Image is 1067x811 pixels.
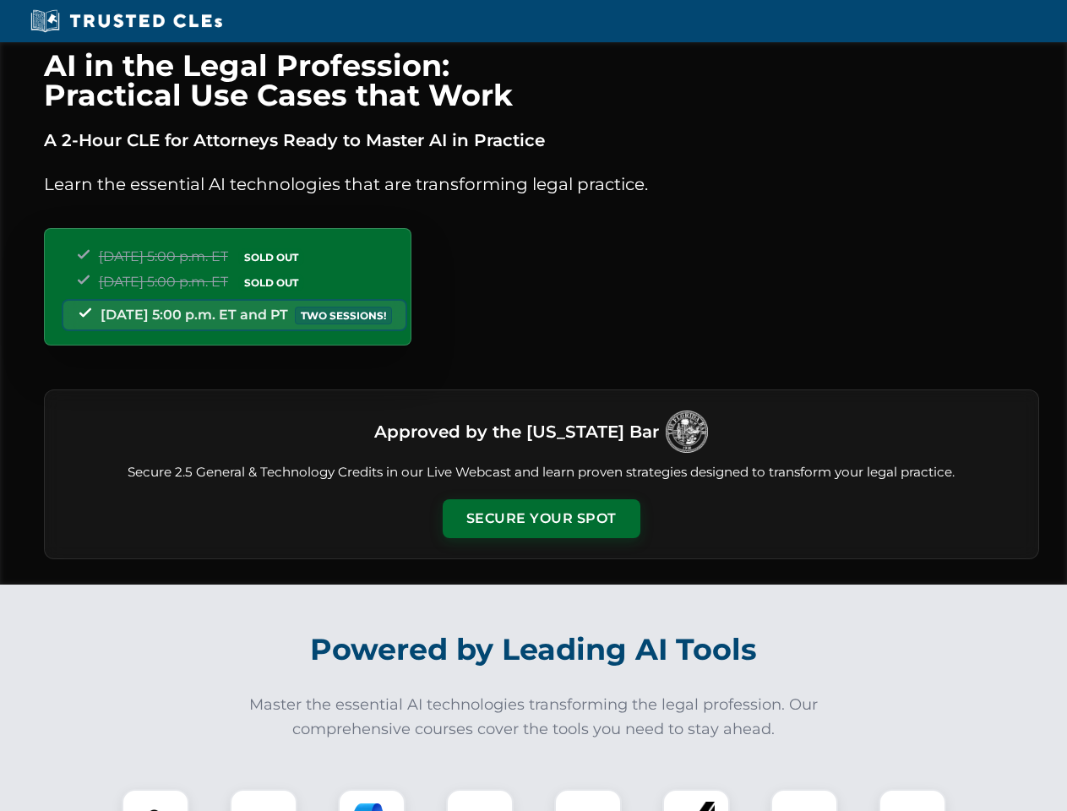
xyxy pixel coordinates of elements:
p: Master the essential AI technologies transforming the legal profession. Our comprehensive courses... [238,693,830,742]
button: Secure Your Spot [443,499,640,538]
img: Logo [666,411,708,453]
h1: AI in the Legal Profession: Practical Use Cases that Work [44,51,1039,110]
span: [DATE] 5:00 p.m. ET [99,248,228,264]
img: Trusted CLEs [25,8,227,34]
p: A 2-Hour CLE for Attorneys Ready to Master AI in Practice [44,127,1039,154]
span: SOLD OUT [238,248,304,266]
h3: Approved by the [US_STATE] Bar [374,416,659,447]
p: Secure 2.5 General & Technology Credits in our Live Webcast and learn proven strategies designed ... [65,463,1018,482]
span: [DATE] 5:00 p.m. ET [99,274,228,290]
p: Learn the essential AI technologies that are transforming legal practice. [44,171,1039,198]
h2: Powered by Leading AI Tools [66,620,1002,679]
span: SOLD OUT [238,274,304,291]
